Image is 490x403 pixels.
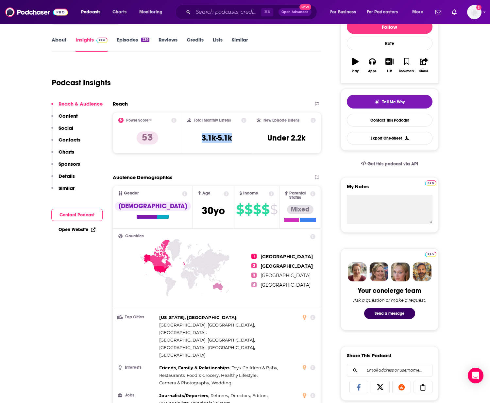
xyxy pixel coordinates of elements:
span: Charts [112,8,127,17]
span: 30 yo [202,204,225,217]
span: Editors [252,393,267,398]
span: [GEOGRAPHIC_DATA] [261,254,313,260]
div: Search podcasts, credits, & more... [181,5,323,20]
span: [GEOGRAPHIC_DATA] [159,330,206,335]
span: Podcasts [81,8,100,17]
span: Journalists/Reporters [159,393,208,398]
span: 2 [251,263,257,268]
button: Show profile menu [467,5,482,19]
button: Sponsors [51,161,80,173]
span: [GEOGRAPHIC_DATA] [261,263,313,269]
button: Open AdvancedNew [279,8,312,16]
a: Similar [232,37,248,52]
a: Pro website [425,179,436,186]
svg: Add a profile image [476,5,482,10]
img: Barbara Profile [369,262,388,281]
label: My Notes [347,183,432,195]
a: Show notifications dropdown [449,7,459,18]
a: Charts [108,7,130,17]
span: [GEOGRAPHIC_DATA] [261,282,311,288]
div: [DEMOGRAPHIC_DATA] [115,202,191,211]
span: , [159,329,207,336]
span: [GEOGRAPHIC_DATA] [261,273,311,278]
span: $ [262,204,269,215]
a: Share on X/Twitter [371,381,390,393]
span: $ [236,204,244,215]
div: Your concierge team [358,287,421,295]
h2: Total Monthly Listens [194,118,231,123]
a: Contact This Podcast [347,114,432,126]
span: Wedding [211,380,231,385]
button: Charts [51,149,74,161]
span: For Business [330,8,356,17]
span: $ [270,204,278,215]
button: Apps [364,54,381,77]
span: 3 [251,273,257,278]
a: Reviews [159,37,177,52]
button: Send a message [364,308,415,319]
h3: Under 2.2k [267,133,305,143]
span: , [159,372,220,379]
img: tell me why sparkle [374,99,380,105]
span: Income [243,191,258,195]
h3: Jobs [118,393,157,397]
h3: Interests [118,365,157,370]
div: Rate [347,37,432,50]
p: Content [59,113,78,119]
span: Retirees [211,393,228,398]
span: , [232,364,278,372]
span: Age [202,191,211,195]
a: Episodes239 [117,37,149,52]
a: Get this podcast via API [356,156,424,172]
img: Podchaser - Follow, Share and Rate Podcasts [5,6,68,18]
span: Friends, Family & Relationships [159,365,229,370]
div: Share [419,69,428,73]
p: Similar [59,185,75,191]
button: Social [51,125,73,137]
h3: Top Cities [118,315,157,319]
span: $ [245,204,252,215]
span: Countries [125,234,144,238]
button: Follow [347,20,432,34]
h2: Audience Demographics [113,174,172,180]
h3: Share This Podcast [347,352,391,359]
span: ⌘ K [261,8,273,16]
span: , [159,314,237,321]
span: 4 [251,282,257,287]
div: Bookmark [399,69,414,73]
p: Charts [59,149,74,155]
span: , [159,344,255,351]
img: Jon Profile [413,262,431,281]
a: Share on Facebook [349,381,368,393]
span: [GEOGRAPHIC_DATA], [GEOGRAPHIC_DATA] [159,345,254,350]
button: open menu [326,7,364,17]
h2: New Episode Listens [263,118,299,123]
button: Export One-Sheet [347,132,432,144]
h1: Podcast Insights [52,78,111,88]
div: 239 [141,38,149,42]
span: , [159,336,255,344]
span: , [159,364,230,372]
span: Logged in as mcoyle [467,5,482,19]
div: Search followers [347,364,432,377]
div: Apps [368,69,377,73]
span: New [299,4,311,10]
img: Podchaser Pro [425,180,436,186]
h3: 3.1k-5.1k [202,133,232,143]
a: Copy Link [414,381,432,393]
input: Search podcasts, credits, & more... [193,7,261,17]
div: Play [352,69,359,73]
span: More [412,8,423,17]
img: Jules Profile [391,262,410,281]
p: Contacts [59,137,80,143]
img: Podchaser Pro [425,252,436,257]
a: Pro website [425,251,436,257]
button: Similar [51,185,75,197]
span: Get this podcast via API [367,161,418,167]
p: Sponsors [59,161,80,167]
div: Mixed [287,205,313,214]
button: Bookmark [398,54,415,77]
button: open menu [135,7,171,17]
button: open menu [76,7,109,17]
